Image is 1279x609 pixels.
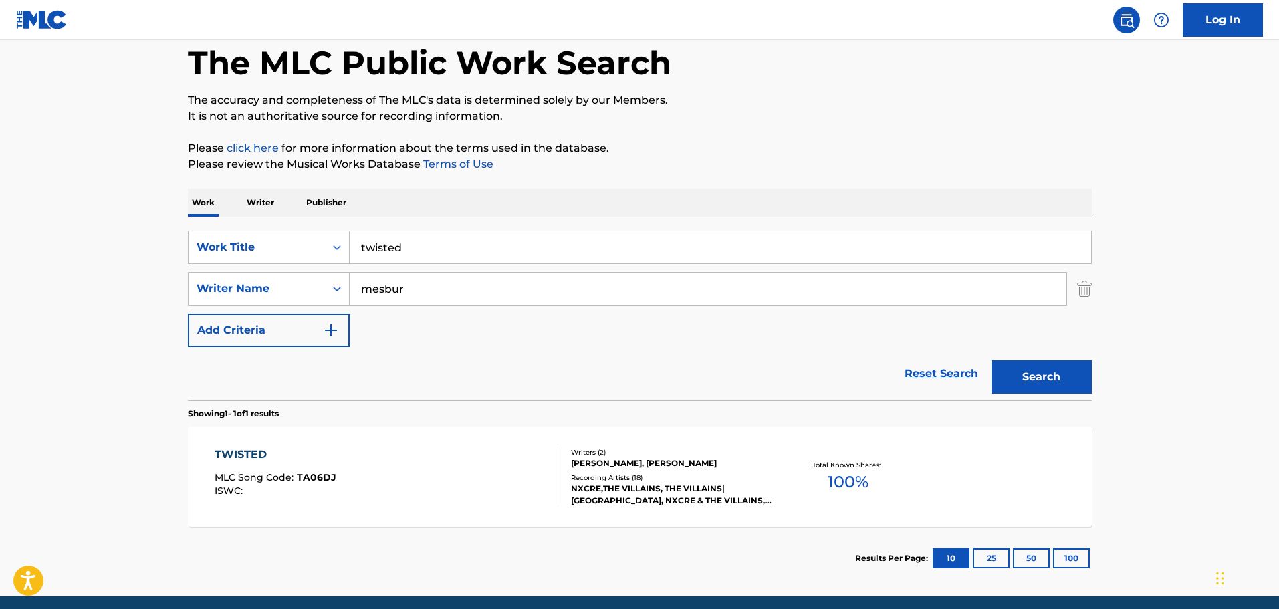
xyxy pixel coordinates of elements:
p: The accuracy and completeness of The MLC's data is determined solely by our Members. [188,92,1092,108]
span: 100 % [828,470,868,494]
form: Search Form [188,231,1092,400]
p: Results Per Page: [855,552,931,564]
img: 9d2ae6d4665cec9f34b9.svg [323,322,339,338]
iframe: Chat Widget [1212,545,1279,609]
button: 25 [973,548,1010,568]
div: NXCRE,THE VILLAINS, THE VILLAINS|[GEOGRAPHIC_DATA], NXCRE & THE VILLAINS, [GEOGRAPHIC_DATA], [GEO... [571,483,773,507]
span: TA06DJ [297,471,336,483]
p: Please for more information about the terms used in the database. [188,140,1092,156]
span: ISWC : [215,485,246,497]
div: Recording Artists ( 18 ) [571,473,773,483]
img: help [1153,12,1169,28]
p: Please review the Musical Works Database [188,156,1092,172]
img: Delete Criterion [1077,272,1092,306]
button: 50 [1013,548,1050,568]
a: Reset Search [898,359,985,388]
button: Add Criteria [188,314,350,347]
div: Work Title [197,239,317,255]
p: It is not an authoritative source for recording information. [188,108,1092,124]
button: 10 [933,548,969,568]
p: Showing 1 - 1 of 1 results [188,408,279,420]
a: TWISTEDMLC Song Code:TA06DJISWC:Writers (2)[PERSON_NAME], [PERSON_NAME]Recording Artists (18)NXCR... [188,427,1092,527]
h1: The MLC Public Work Search [188,43,671,83]
img: MLC Logo [16,10,68,29]
a: Terms of Use [421,158,493,170]
button: Search [992,360,1092,394]
a: Public Search [1113,7,1140,33]
a: Log In [1183,3,1263,37]
div: Writer Name [197,281,317,297]
span: MLC Song Code : [215,471,297,483]
p: Publisher [302,189,350,217]
div: Writers ( 2 ) [571,447,773,457]
div: Drag [1216,558,1224,598]
div: Help [1148,7,1175,33]
p: Total Known Shares: [812,460,884,470]
img: search [1119,12,1135,28]
a: click here [227,142,279,154]
button: 100 [1053,548,1090,568]
p: Work [188,189,219,217]
div: TWISTED [215,447,336,463]
div: [PERSON_NAME], [PERSON_NAME] [571,457,773,469]
p: Writer [243,189,278,217]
